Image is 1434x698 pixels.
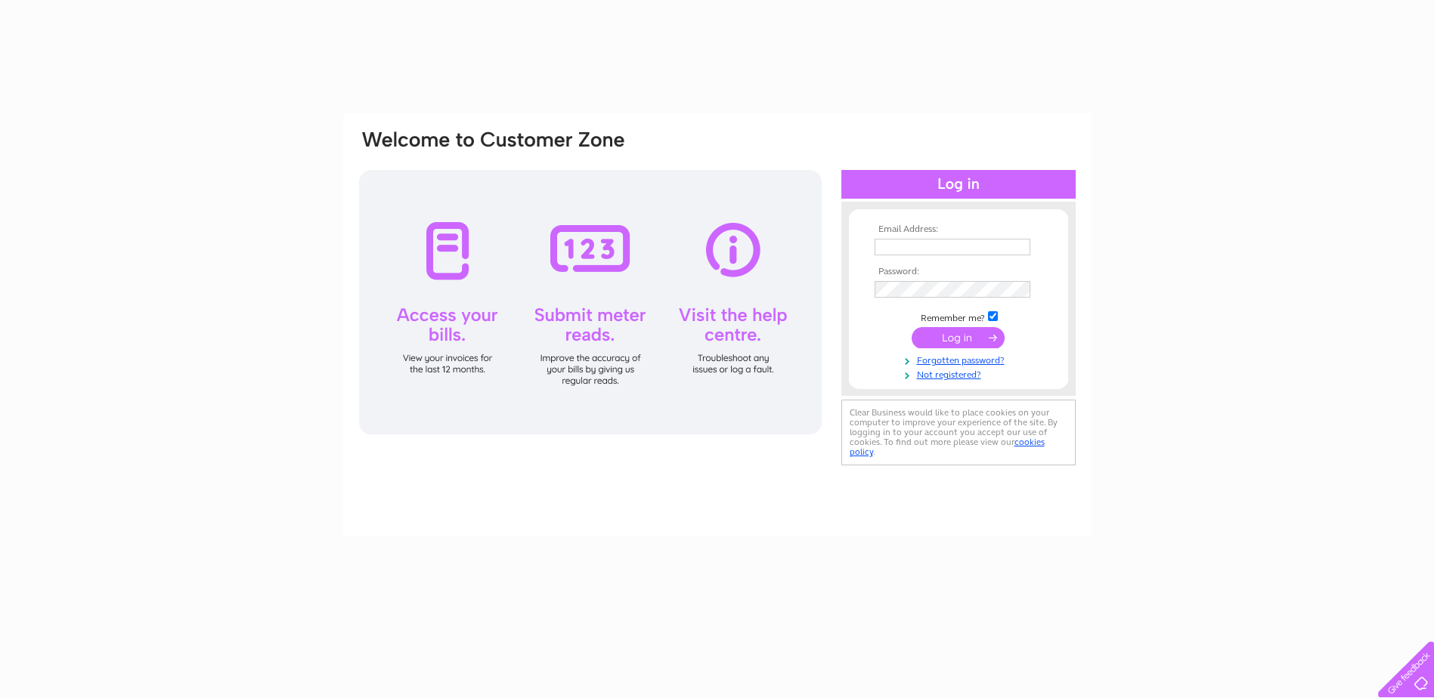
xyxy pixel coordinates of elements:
[841,400,1076,465] div: Clear Business would like to place cookies on your computer to improve your experience of the sit...
[875,352,1046,366] a: Forgotten password?
[871,267,1046,277] th: Password:
[875,366,1046,381] a: Not registered?
[871,309,1046,324] td: Remember me?
[912,327,1005,348] input: Submit
[850,437,1045,457] a: cookies policy
[871,224,1046,235] th: Email Address:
